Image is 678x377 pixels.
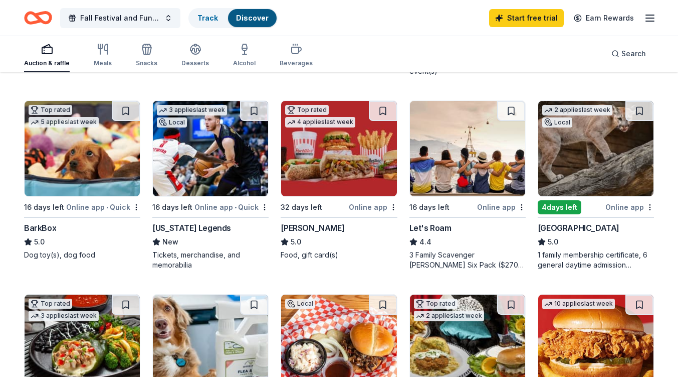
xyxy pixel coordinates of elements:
div: 2 applies last week [542,105,612,115]
span: • [235,203,237,211]
span: New [162,236,178,248]
img: Image for Portillo's [281,101,396,196]
button: Beverages [280,39,313,72]
div: 16 days left [409,201,449,213]
button: Alcohol [233,39,256,72]
div: 4 applies last week [285,117,355,128]
span: Fall Festival and Fundraiser [80,12,160,24]
span: • [106,203,108,211]
span: Search [621,48,646,60]
div: 16 days left [152,201,192,213]
div: 16 days left [24,201,64,213]
a: Start free trial [489,9,564,27]
div: 3 applies last week [157,105,227,115]
div: Local [542,117,572,128]
span: 5.0 [34,236,45,248]
button: Meals [94,39,112,72]
img: Image for BarkBox [25,101,140,196]
div: 10 applies last week [542,299,615,309]
div: Let's Roam [409,222,451,234]
div: 4 days left [538,200,581,214]
div: Online app [349,201,397,213]
div: Top rated [285,105,329,115]
a: Image for BarkBoxTop rated5 applieslast week16 days leftOnline app•QuickBarkBox5.0Dog toy(s), dog... [24,100,140,260]
div: Auction & raffle [24,59,70,67]
div: Dog toy(s), dog food [24,250,140,260]
span: 5.0 [291,236,301,248]
img: Image for Texas Legends [153,101,268,196]
img: Image for Let's Roam [410,101,525,196]
div: BarkBox [24,222,56,234]
button: Desserts [181,39,209,72]
div: 32 days left [281,201,322,213]
div: Desserts [181,59,209,67]
div: 3 Family Scavenger [PERSON_NAME] Six Pack ($270 Value), 2 Date Night Scavenger [PERSON_NAME] Two ... [409,250,526,270]
div: Top rated [414,299,458,309]
div: [PERSON_NAME] [281,222,344,234]
span: 5.0 [548,236,558,248]
a: Image for Texas Legends3 applieslast weekLocal16 days leftOnline app•Quick[US_STATE] LegendsNewTi... [152,100,269,270]
button: Fall Festival and Fundraiser [60,8,180,28]
div: Tickets, merchandise, and memorabilia [152,250,269,270]
div: 2 applies last week [414,311,484,321]
div: Alcohol [233,59,256,67]
span: 4.4 [419,236,431,248]
div: Meals [94,59,112,67]
div: Beverages [280,59,313,67]
div: Local [285,299,315,309]
div: 1 family membership certificate, 6 general daytime admission ticket(s) [538,250,654,270]
div: Top rated [29,105,72,115]
a: Image for Houston Zoo2 applieslast weekLocal4days leftOnline app[GEOGRAPHIC_DATA]5.01 family memb... [538,100,654,270]
button: Auction & raffle [24,39,70,72]
img: Image for Houston Zoo [538,101,653,196]
button: Search [603,44,654,64]
div: 5 applies last week [29,117,99,128]
div: Online app [605,201,654,213]
div: Online app Quick [66,201,140,213]
div: Local [157,117,187,128]
div: [US_STATE] Legends [152,222,231,234]
div: [GEOGRAPHIC_DATA] [538,222,619,234]
button: TrackDiscover [188,8,278,28]
a: Home [24,6,52,30]
div: Online app [477,201,526,213]
div: Online app Quick [194,201,269,213]
div: 3 applies last week [29,311,99,321]
a: Track [197,14,218,22]
a: Earn Rewards [568,9,640,27]
div: Snacks [136,59,157,67]
a: Image for Portillo'sTop rated4 applieslast week32 days leftOnline app[PERSON_NAME]5.0Food, gift c... [281,100,397,260]
div: Food, gift card(s) [281,250,397,260]
button: Snacks [136,39,157,72]
div: Top rated [29,299,72,309]
a: Image for Let's Roam16 days leftOnline appLet's Roam4.43 Family Scavenger [PERSON_NAME] Six Pack ... [409,100,526,270]
a: Discover [236,14,269,22]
